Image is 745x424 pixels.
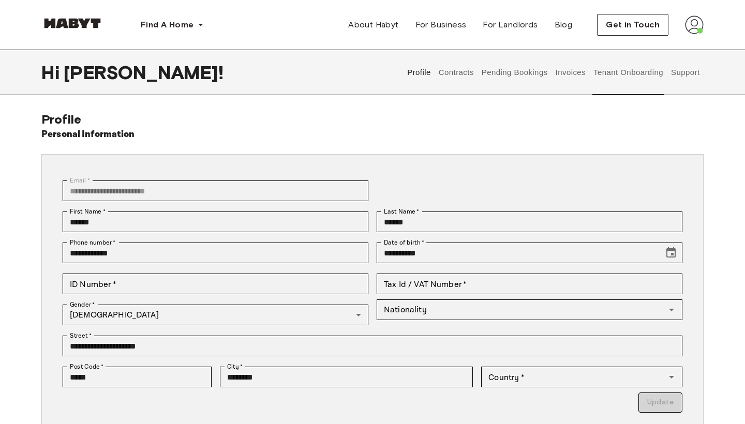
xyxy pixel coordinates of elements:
a: For Landlords [474,14,546,35]
button: Invoices [554,50,587,95]
button: Tenant Onboarding [592,50,665,95]
div: user profile tabs [404,50,704,95]
label: Date of birth [384,238,424,247]
label: Phone number [70,238,116,247]
label: Street [70,331,92,340]
button: Find A Home [132,14,212,35]
img: avatar [685,16,704,34]
a: Blog [546,14,581,35]
button: Support [669,50,701,95]
div: You can't change your email address at the moment. Please reach out to customer support in case y... [63,180,368,201]
span: Profile [41,112,81,127]
span: For Business [415,19,467,31]
button: Open [664,370,679,384]
label: City [227,362,243,371]
span: Get in Touch [606,19,660,31]
a: For Business [407,14,475,35]
label: First Name [70,207,106,216]
button: Open [664,302,679,317]
button: Contracts [437,50,475,95]
span: [PERSON_NAME] ! [64,62,224,83]
button: Choose date, selected date is Mar 14, 2001 [661,243,681,263]
label: Post Code [70,362,104,371]
button: Get in Touch [597,14,668,36]
div: [DEMOGRAPHIC_DATA] [63,305,368,325]
span: About Habyt [348,19,398,31]
span: For Landlords [483,19,538,31]
img: Habyt [41,18,103,28]
h6: Personal Information [41,127,135,142]
button: Profile [406,50,433,95]
label: Gender [70,300,95,309]
span: Find A Home [141,19,193,31]
span: Blog [555,19,573,31]
span: Hi [41,62,64,83]
label: Last Name [384,207,420,216]
label: Email [70,176,90,185]
a: About Habyt [340,14,407,35]
button: Pending Bookings [480,50,549,95]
